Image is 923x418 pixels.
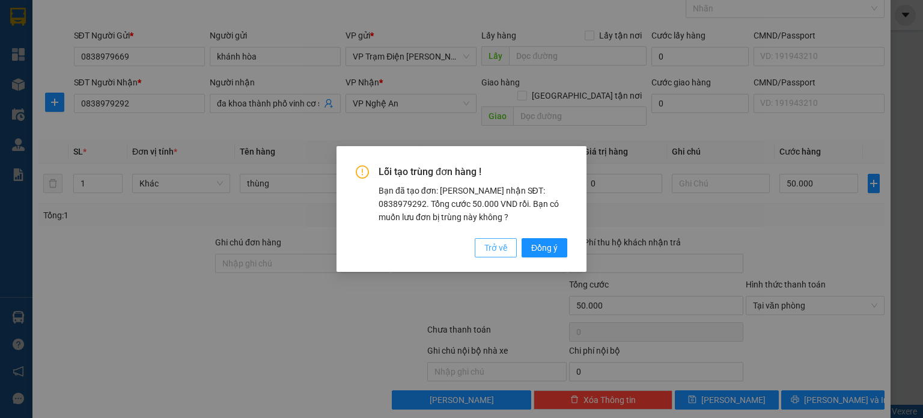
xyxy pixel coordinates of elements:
[475,238,517,257] button: Trở về
[484,241,507,254] span: Trở về
[379,184,567,224] div: Bạn đã tạo đơn: [PERSON_NAME] nhận SĐT: 0838979292. Tổng cước 50.000 VND rồi. Bạn có muốn lưu đơn...
[531,241,558,254] span: Đồng ý
[379,165,567,179] span: Lỗi tạo trùng đơn hàng !
[522,238,567,257] button: Đồng ý
[356,165,369,179] span: exclamation-circle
